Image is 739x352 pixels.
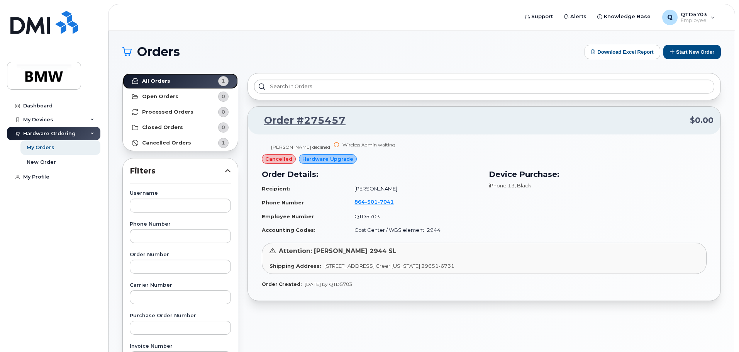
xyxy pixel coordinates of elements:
[347,210,480,223] td: QTD5703
[123,89,238,104] a: Open Orders0
[265,155,292,163] span: cancelled
[222,124,225,131] span: 0
[347,182,480,196] td: [PERSON_NAME]
[142,124,183,131] strong: Closed Orders
[222,108,225,116] span: 0
[705,318,733,346] iframe: Messenger Launcher
[269,263,321,269] strong: Shipping Address:
[489,168,707,180] h3: Device Purchase:
[262,199,304,206] strong: Phone Number
[222,77,225,85] span: 1
[279,247,397,255] span: Attention: [PERSON_NAME] 2944 SL
[222,93,225,100] span: 0
[254,80,714,94] input: Search in orders
[305,281,352,287] span: [DATE] by QTD5703
[142,109,193,115] strong: Processed Orders
[137,46,180,58] span: Orders
[262,227,315,233] strong: Accounting Codes:
[324,263,454,269] span: [STREET_ADDRESS] Greer [US_STATE] 29651-6731
[123,135,238,151] a: Cancelled Orders1
[262,185,290,192] strong: Recipient:
[262,213,314,219] strong: Employee Number
[378,199,394,205] span: 7041
[130,252,231,257] label: Order Number
[255,114,346,128] a: Order #275457
[585,45,660,59] button: Download Excel Report
[690,115,714,126] span: $0.00
[142,78,170,84] strong: All Orders
[130,165,225,177] span: Filters
[130,344,231,349] label: Invoice Number
[130,191,231,196] label: Username
[365,199,378,205] span: 501
[123,120,238,135] a: Closed Orders0
[271,144,330,150] div: [PERSON_NAME] declined
[515,182,531,189] span: , Black
[347,223,480,237] td: Cost Center / WBS element: 2944
[222,139,225,146] span: 1
[142,140,191,146] strong: Cancelled Orders
[130,283,231,288] label: Carrier Number
[123,104,238,120] a: Processed Orders0
[130,222,231,227] label: Phone Number
[123,73,238,89] a: All Orders1
[342,141,395,148] div: Wireless Admin waiting
[354,199,394,205] span: 864
[262,281,302,287] strong: Order Created:
[262,168,480,180] h3: Order Details:
[130,313,231,318] label: Purchase Order Number
[663,45,721,59] button: Start New Order
[354,199,403,205] a: 8645017041
[302,155,353,163] span: Hardware Upgrade
[489,182,515,189] span: iPhone 13
[142,94,178,100] strong: Open Orders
